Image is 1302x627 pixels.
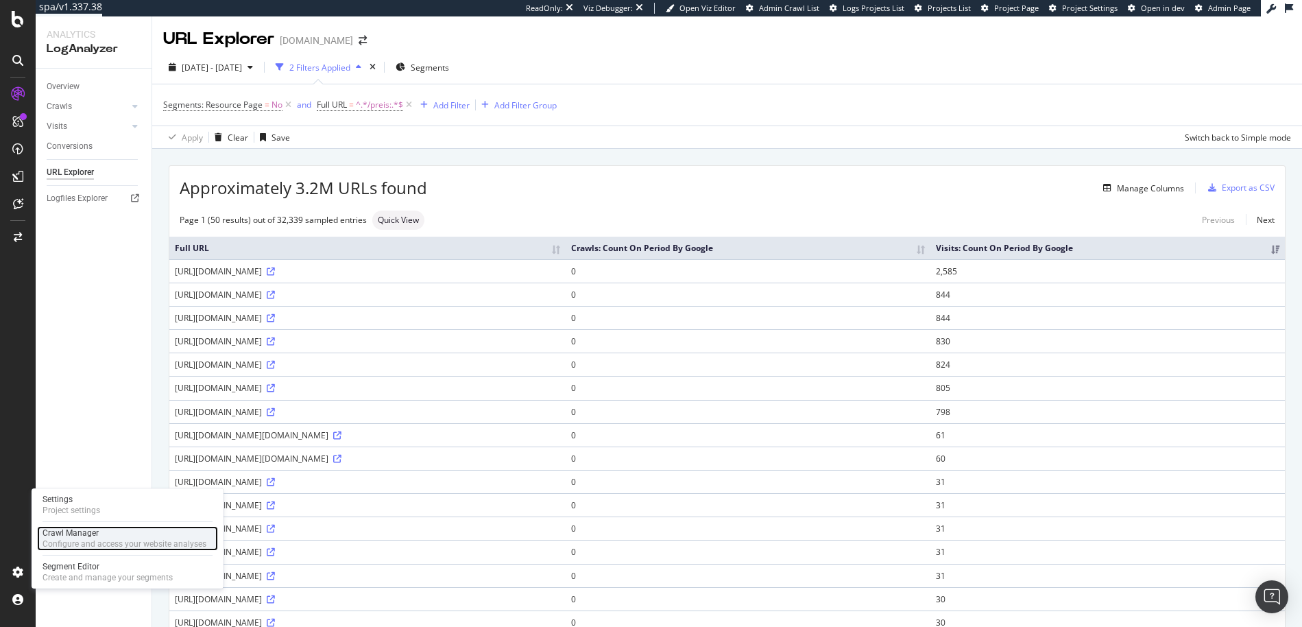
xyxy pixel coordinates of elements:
div: Page 1 (50 results) out of 32,339 sampled entries [180,214,367,226]
div: [URL][DOMAIN_NAME] [175,406,560,418]
td: 0 [566,564,930,587]
td: 31 [930,564,1285,587]
td: 805 [930,376,1285,399]
span: Open in dev [1141,3,1185,13]
span: No [272,95,282,115]
div: Project settings [43,505,100,516]
div: Overview [47,80,80,94]
div: Clear [228,132,248,143]
div: Conversions [47,139,93,154]
a: Open Viz Editor [666,3,736,14]
div: and [297,99,311,110]
div: Settings [43,494,100,505]
div: Add Filter Group [494,99,557,111]
td: 844 [930,306,1285,329]
div: Visits [47,119,67,134]
div: URL Explorer [163,27,274,51]
button: [DATE] - [DATE] [163,56,258,78]
span: Admin Page [1208,3,1251,13]
td: 0 [566,376,930,399]
span: [DATE] - [DATE] [182,62,242,73]
th: Visits: Count On Period By Google: activate to sort column ascending [930,237,1285,259]
div: [URL][DOMAIN_NAME] [175,265,560,277]
span: Project Page [994,3,1039,13]
td: 0 [566,306,930,329]
span: Project Settings [1062,3,1118,13]
td: 0 [566,400,930,423]
button: Manage Columns [1098,180,1184,196]
div: [URL][DOMAIN_NAME][DOMAIN_NAME] [175,429,560,441]
td: 0 [566,353,930,376]
button: and [297,98,311,111]
div: LogAnalyzer [47,41,141,57]
div: neutral label [372,211,424,230]
span: Approximately 3.2M URLs found [180,176,427,200]
span: Projects List [928,3,971,13]
div: Add Filter [433,99,470,111]
td: 0 [566,470,930,493]
th: Full URL: activate to sort column ascending [169,237,566,259]
div: URL Explorer [47,165,94,180]
td: 60 [930,447,1285,470]
div: Switch back to Simple mode [1185,132,1291,143]
button: Switch back to Simple mode [1179,126,1291,148]
button: Clear [209,126,248,148]
div: Crawl Manager [43,528,206,539]
div: Segment Editor [43,561,173,572]
a: Visits [47,119,128,134]
div: [URL][DOMAIN_NAME] [175,570,560,582]
div: Apply [182,132,203,143]
a: Admin Page [1195,3,1251,14]
td: 0 [566,423,930,447]
span: = [349,99,354,110]
div: Save [272,132,290,143]
a: Crawls [47,99,128,114]
td: 830 [930,329,1285,353]
div: [URL][DOMAIN_NAME] [175,289,560,300]
div: Manage Columns [1117,182,1184,194]
button: Apply [163,126,203,148]
button: Export as CSV [1203,177,1275,199]
div: Export as CSV [1222,182,1275,193]
div: [URL][DOMAIN_NAME] [175,359,560,370]
button: Save [254,126,290,148]
div: [URL][DOMAIN_NAME][DOMAIN_NAME] [175,453,560,464]
span: = [265,99,269,110]
span: Segments: Resource Page [163,99,263,110]
td: 31 [930,493,1285,517]
span: Logs Projects List [843,3,904,13]
button: Add Filter Group [476,97,557,113]
a: Next [1246,210,1275,230]
td: 0 [566,447,930,470]
a: Admin Crawl List [746,3,819,14]
a: Projects List [915,3,971,14]
td: 31 [930,470,1285,493]
a: Crawl ManagerConfigure and access your website analyses [37,526,218,551]
div: [URL][DOMAIN_NAME] [175,476,560,488]
td: 0 [566,540,930,563]
td: 0 [566,493,930,517]
a: Segment EditorCreate and manage your segments [37,560,218,584]
div: [URL][DOMAIN_NAME] [175,593,560,605]
div: [URL][DOMAIN_NAME] [175,335,560,347]
div: Configure and access your website analyses [43,539,206,549]
div: 2 Filters Applied [289,62,350,73]
div: arrow-right-arrow-left [359,36,367,45]
span: ^.*/preis:.*$ [356,95,403,115]
td: 61 [930,423,1285,447]
a: Overview [47,80,142,94]
a: Logs Projects List [830,3,904,14]
div: [URL][DOMAIN_NAME] [175,499,560,511]
a: Conversions [47,139,142,154]
a: Logfiles Explorer [47,191,142,206]
td: 824 [930,353,1285,376]
div: Open Intercom Messenger [1255,580,1288,613]
div: Crawls [47,99,72,114]
div: [URL][DOMAIN_NAME] [175,523,560,534]
div: Logfiles Explorer [47,191,108,206]
td: 0 [566,283,930,306]
div: [URL][DOMAIN_NAME] [175,546,560,558]
td: 31 [930,540,1285,563]
span: Open Viz Editor [679,3,736,13]
span: Full URL [317,99,347,110]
